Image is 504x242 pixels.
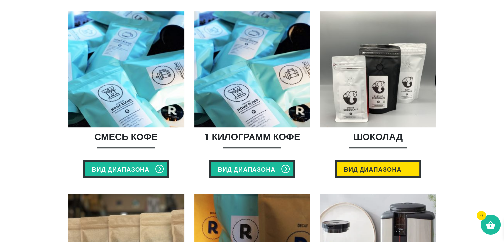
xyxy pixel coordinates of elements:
a: Вид диапазона [83,160,169,178]
font: Вид диапазона [344,166,402,173]
img: 1 килограмм кофе [194,11,310,127]
font: Шоколад [353,131,403,143]
font: 0 [480,212,483,218]
font: Смесь кофе [94,131,158,143]
font: Вид диапазона [218,166,276,173]
font: Вид диапазона [92,166,150,173]
img: Шоколад [320,11,436,127]
a: Вид диапазона [209,160,295,178]
font: 1 килограмм кофе [204,131,300,143]
a: Вид диапазона [335,160,421,178]
img: Смесь кофе [68,11,184,127]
